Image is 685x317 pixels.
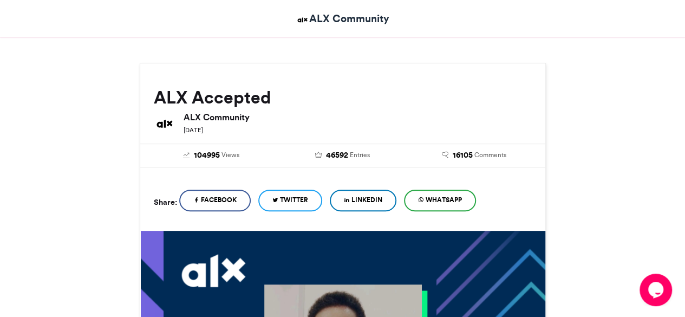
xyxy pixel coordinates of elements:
[154,195,177,209] h5: Share:
[326,150,348,161] span: 46592
[221,150,239,160] span: Views
[280,195,308,205] span: Twitter
[453,150,473,161] span: 16105
[296,13,309,27] img: ALX Community
[154,150,269,161] a: 104995 Views
[350,150,370,160] span: Entries
[194,150,220,161] span: 104995
[351,195,382,205] span: LinkedIn
[330,190,396,211] a: LinkedIn
[474,150,506,160] span: Comments
[640,274,674,306] iframe: chat widget
[201,195,237,205] span: Facebook
[296,11,389,27] a: ALX Community
[154,88,532,107] h2: ALX Accepted
[285,150,400,161] a: 46592 Entries
[184,126,203,134] small: [DATE]
[426,195,462,205] span: WhatsApp
[179,190,251,211] a: Facebook
[416,150,532,161] a: 16105 Comments
[404,190,476,211] a: WhatsApp
[184,113,532,121] h6: ALX Community
[154,113,175,134] img: ALX Community
[258,190,322,211] a: Twitter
